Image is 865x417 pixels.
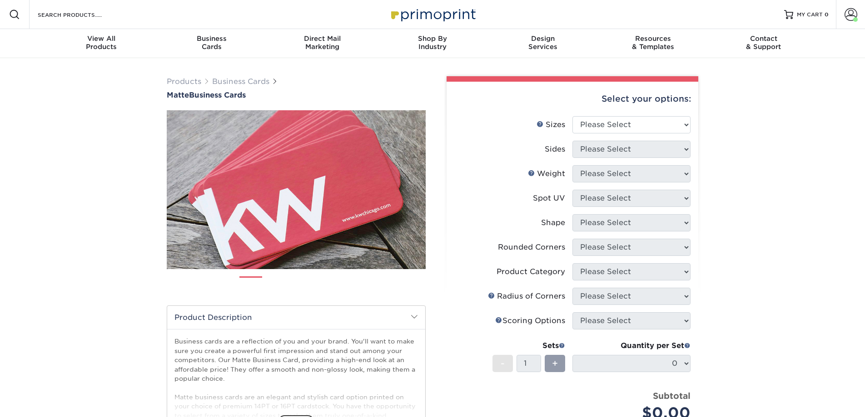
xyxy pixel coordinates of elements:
span: View All [46,34,157,43]
div: Sets [492,340,565,351]
span: Design [487,34,598,43]
input: SEARCH PRODUCTS..... [37,9,125,20]
div: Rounded Corners [498,242,565,253]
a: Shop ByIndustry [378,29,488,58]
img: Business Cards 01 [239,273,262,296]
h2: Product Description [167,306,425,329]
a: Direct MailMarketing [267,29,378,58]
div: Radius of Corners [488,291,565,302]
div: Scoring Options [495,315,565,326]
strong: Subtotal [653,391,691,401]
a: DesignServices [487,29,598,58]
div: Select your options: [454,82,691,116]
span: Business [157,34,267,43]
span: Matte [167,91,189,99]
div: Product Category [497,266,565,277]
a: Resources& Templates [598,29,708,58]
div: Cards [157,34,267,51]
h1: Business Cards [167,91,426,99]
div: Sides [545,144,565,155]
div: Industry [378,34,488,51]
div: Quantity per Set [572,340,691,351]
div: Products [46,34,157,51]
img: Primoprint [387,5,478,24]
div: Marketing [267,34,378,51]
div: Services [487,34,598,51]
img: Business Cards 03 [300,273,323,295]
span: 0 [825,11,829,18]
div: Spot UV [533,193,565,204]
a: Products [167,77,201,86]
div: Shape [541,217,565,228]
span: Resources [598,34,708,43]
img: Business Cards 04 [331,273,353,295]
div: Weight [528,168,565,179]
div: & Support [708,34,819,51]
div: & Templates [598,34,708,51]
span: + [552,357,558,370]
a: MatteBusiness Cards [167,91,426,99]
a: Business Cards [212,77,269,86]
span: - [501,357,505,370]
span: Direct Mail [267,34,378,43]
span: Contact [708,34,819,43]
img: Matte 01 [167,60,426,319]
div: Sizes [537,119,565,130]
span: MY CART [797,11,823,19]
span: Shop By [378,34,488,43]
a: BusinessCards [157,29,267,58]
a: Contact& Support [708,29,819,58]
img: Business Cards 02 [270,273,293,295]
a: View AllProducts [46,29,157,58]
